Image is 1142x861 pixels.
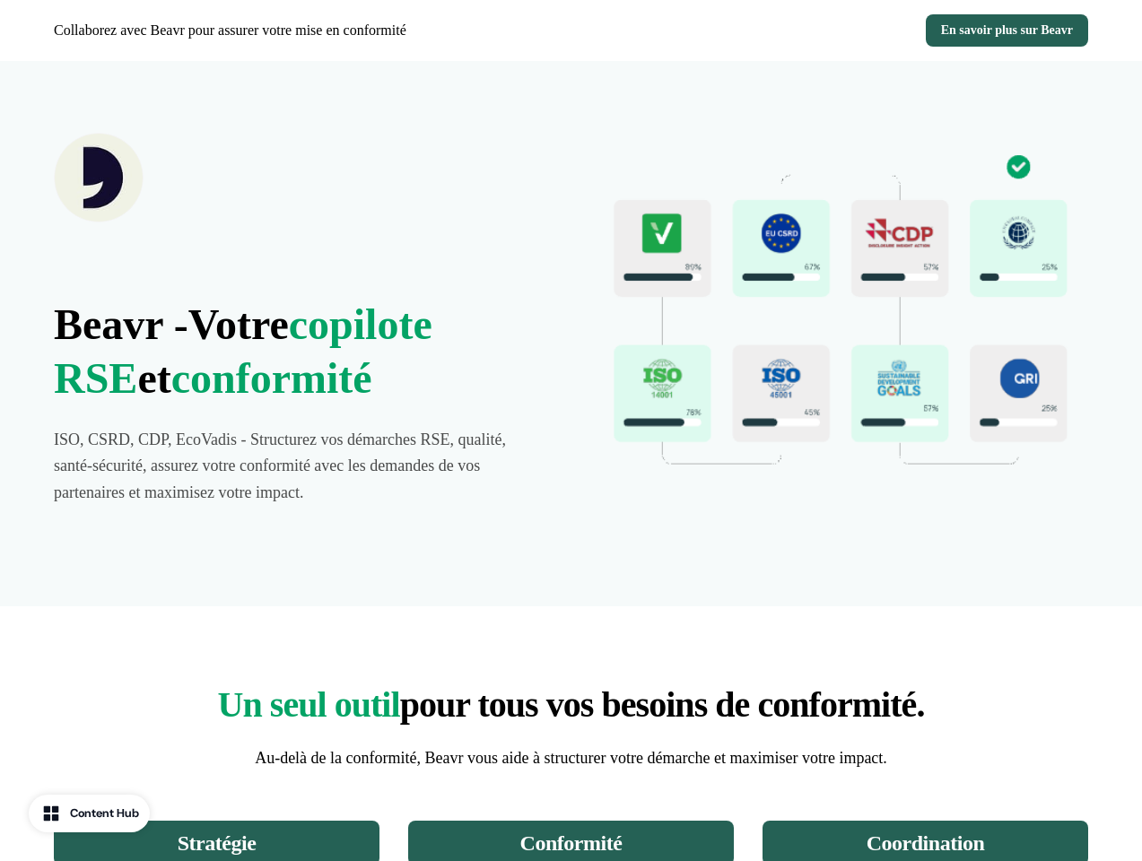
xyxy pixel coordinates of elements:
p: pour tous vos besoins de conformité. [54,678,1088,732]
a: En savoir plus sur Beavr [926,14,1088,47]
strong: Coordination [867,831,985,855]
button: Content Hub [29,795,150,832]
p: Au-delà de la conformité, Beavr vous aide à structurer votre démarche et maximiser votre impact. [54,746,1088,770]
strong: Stratégie [178,831,257,855]
p: Collaborez avec Beavr pour assurer votre mise en conformité [54,20,406,41]
strong: Conformité [520,831,623,855]
div: Content Hub [70,804,139,822]
span: conformité [171,354,372,402]
p: ISO, CSRD, CDP, EcoVadis - Structurez vos démarches RSE, qualité, santé-sécurité, assurez votre c... [54,427,546,506]
strong: Votre et [54,300,432,402]
span: Un seul outil [218,684,400,725]
p: Beavr - [54,244,546,405]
